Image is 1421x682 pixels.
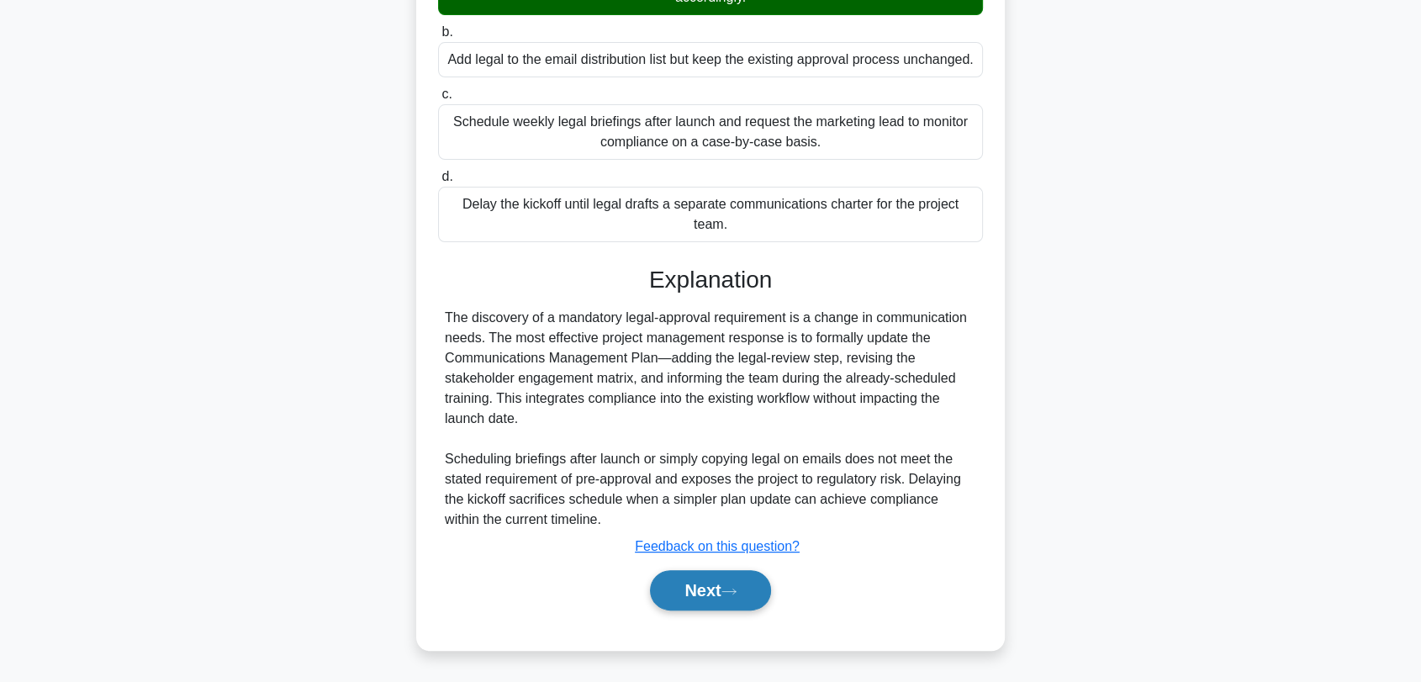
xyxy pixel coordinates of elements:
div: The discovery of a mandatory legal-approval requirement is a change in communication needs. The m... [445,308,976,530]
div: Schedule weekly legal briefings after launch and request the marketing lead to monitor compliance... [438,104,983,160]
span: b. [441,24,452,39]
span: d. [441,169,452,183]
div: Add legal to the email distribution list but keep the existing approval process unchanged. [438,42,983,77]
span: c. [441,87,452,101]
div: Delay the kickoff until legal drafts a separate communications charter for the project team. [438,187,983,242]
a: Feedback on this question? [635,539,800,553]
button: Next [650,570,770,611]
h3: Explanation [448,266,973,294]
